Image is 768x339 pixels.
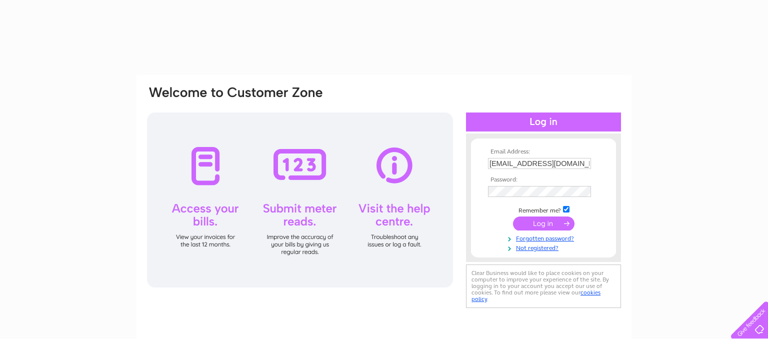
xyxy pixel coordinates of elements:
[485,204,601,214] td: Remember me?
[488,242,601,252] a: Not registered?
[485,176,601,183] th: Password:
[488,233,601,242] a: Forgotten password?
[466,264,621,308] div: Clear Business would like to place cookies on your computer to improve your experience of the sit...
[485,148,601,155] th: Email Address:
[513,216,574,230] input: Submit
[471,289,600,302] a: cookies policy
